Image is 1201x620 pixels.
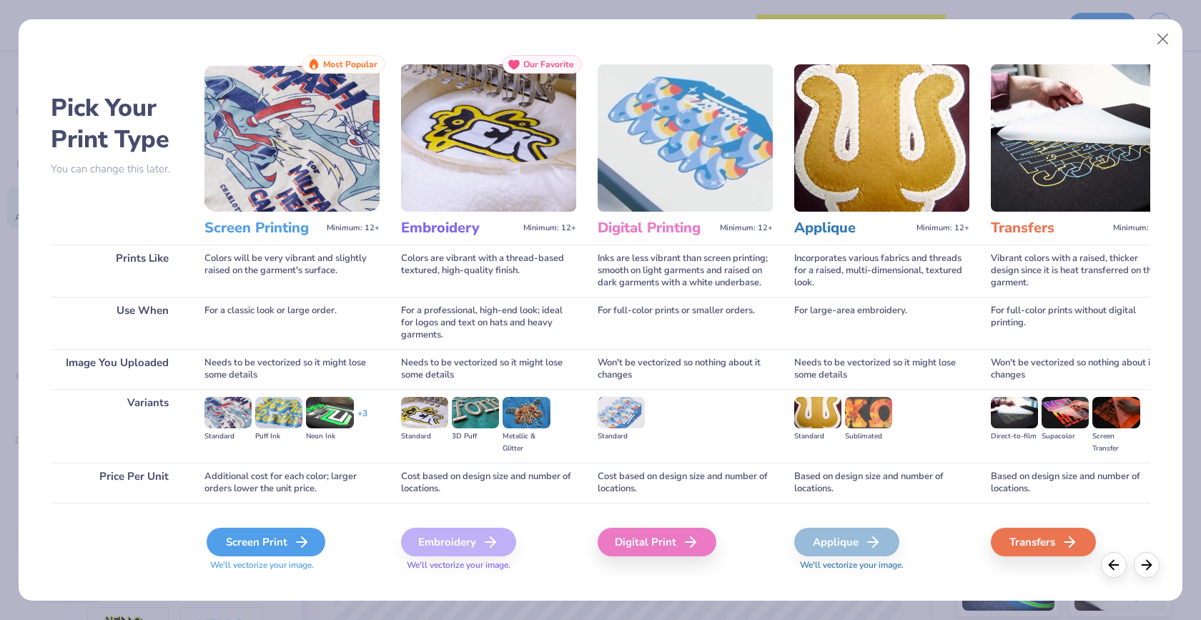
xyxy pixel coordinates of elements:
span: Minimum: 12+ [720,223,773,233]
div: Standard [401,430,448,443]
div: Standard [204,430,252,443]
div: Price Per Unit [51,463,183,503]
div: Applique [794,528,899,556]
div: Supacolor [1042,430,1089,443]
img: Puff Ink [255,397,302,428]
button: Close [1150,26,1177,53]
img: Embroidery [401,64,576,212]
div: For full-color prints without digital printing. [991,297,1166,349]
span: Our Favorite [523,59,574,69]
div: Based on design size and number of locations. [794,463,969,503]
div: Neon Ink [306,430,353,443]
span: Minimum: 12+ [327,223,380,233]
span: Minimum: 12+ [523,223,576,233]
img: Screen Printing [204,64,380,212]
div: For full-color prints or smaller orders. [598,297,773,349]
img: Supacolor [1042,397,1089,428]
div: + 3 [357,408,367,432]
span: Most Popular [323,59,377,69]
div: Sublimated [845,430,892,443]
div: Prints Like [51,245,183,297]
span: Minimum: 12+ [916,223,969,233]
img: Digital Printing [598,64,773,212]
span: Minimum: 12+ [1113,223,1166,233]
img: Screen Transfer [1092,397,1140,428]
div: Puff Ink [255,430,302,443]
div: Based on design size and number of locations. [991,463,1166,503]
div: Cost based on design size and number of locations. [598,463,773,503]
span: We'll vectorize your image. [401,559,576,571]
img: 3D Puff [452,397,499,428]
img: Metallic & Glitter [503,397,550,428]
div: Standard [598,430,645,443]
img: Standard [794,397,841,428]
h3: Screen Printing [204,219,321,237]
div: Needs to be vectorized so it might lose some details [401,349,576,389]
div: Cost based on design size and number of locations. [401,463,576,503]
div: For large-area embroidery. [794,297,969,349]
span: We'll vectorize your image. [794,559,969,571]
h3: Digital Printing [598,219,714,237]
img: Standard [598,397,645,428]
div: Needs to be vectorized so it might lose some details [204,349,380,389]
div: Image You Uploaded [51,349,183,389]
div: Embroidery [401,528,516,556]
img: Direct-to-film [991,397,1038,428]
div: For a professional, high-end look; ideal for logos and text on hats and heavy garments. [401,297,576,349]
h3: Transfers [991,219,1107,237]
h2: Pick Your Print Type [51,92,183,155]
div: Screen Transfer [1092,430,1140,455]
div: For a classic look or large order. [204,297,380,349]
p: You can change this later. [51,163,183,175]
div: 3D Puff [452,430,499,443]
img: Sublimated [845,397,892,428]
div: Additional cost for each color; larger orders lower the unit price. [204,463,380,503]
div: Won't be vectorized so nothing about it changes [991,349,1166,389]
div: Digital Print [598,528,716,556]
img: Standard [204,397,252,428]
img: Standard [401,397,448,428]
div: Colors will be very vibrant and slightly raised on the garment's surface. [204,245,380,297]
div: Incorporates various fabrics and threads for a raised, multi-dimensional, textured look. [794,245,969,297]
img: Neon Ink [306,397,353,428]
div: Vibrant colors with a raised, thicker design since it is heat transferred on the garment. [991,245,1166,297]
div: Use When [51,297,183,349]
div: Colors are vibrant with a thread-based textured, high-quality finish. [401,245,576,297]
div: Screen Print [207,528,325,556]
div: Metallic & Glitter [503,430,550,455]
span: We'll vectorize your image. [204,559,380,571]
div: Direct-to-film [991,430,1038,443]
div: Variants [51,389,183,463]
img: Transfers [991,64,1166,212]
img: Applique [794,64,969,212]
div: Won't be vectorized so nothing about it changes [598,349,773,389]
div: Inks are less vibrant than screen printing; smooth on light garments and raised on dark garments ... [598,245,773,297]
h3: Embroidery [401,219,518,237]
div: Needs to be vectorized so it might lose some details [794,349,969,389]
h3: Applique [794,219,911,237]
div: Transfers [991,528,1096,556]
div: Standard [794,430,841,443]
